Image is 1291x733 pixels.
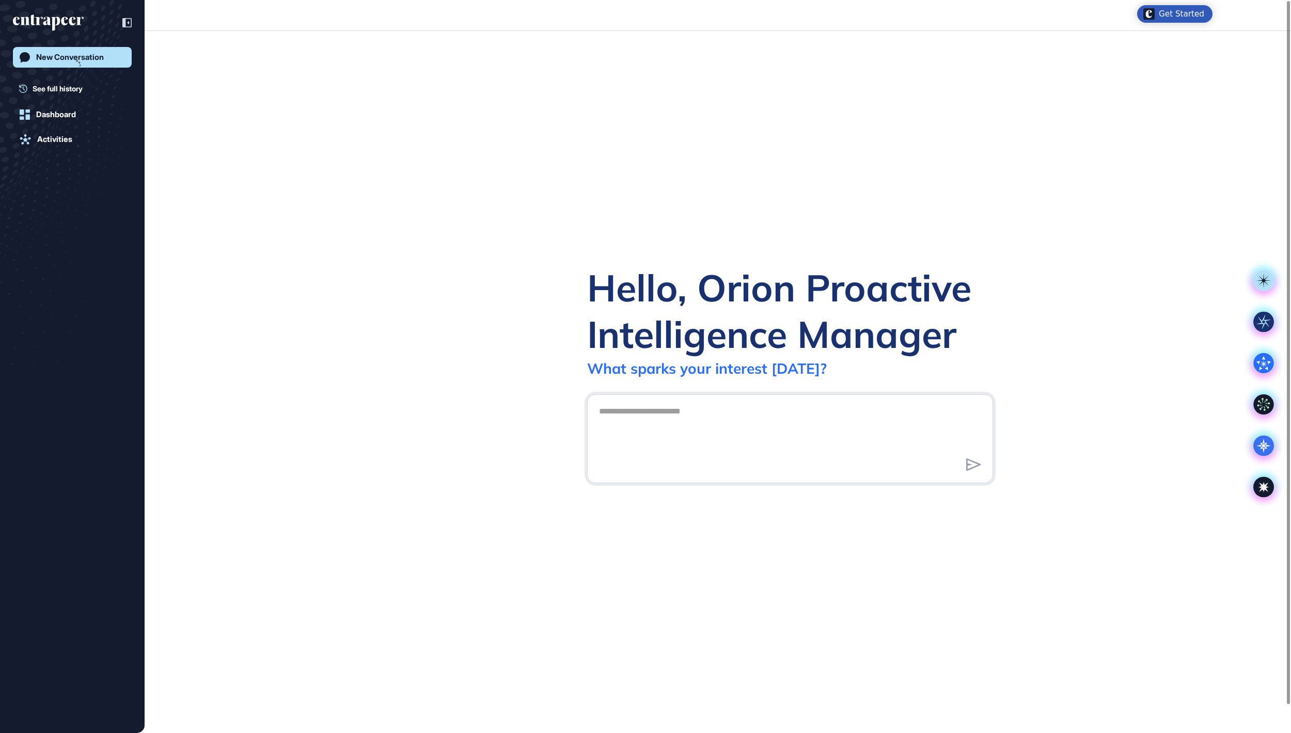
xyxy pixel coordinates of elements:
div: Activities [37,135,72,144]
a: See full history [19,83,132,94]
div: New Conversation [36,53,104,62]
div: entrapeer-logo [13,14,84,31]
div: What sparks your interest [DATE]? [587,359,827,377]
div: Open Get Started checklist [1137,5,1213,23]
a: Dashboard [13,104,132,125]
span: See full history [33,83,83,94]
div: Hello, Orion Proactive Intelligence Manager [587,264,993,357]
a: New Conversation [13,47,132,68]
div: Dashboard [36,110,76,119]
div: Get Started [1159,9,1204,19]
a: Activities [13,129,132,150]
img: launcher-image-alternative-text [1143,8,1155,20]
